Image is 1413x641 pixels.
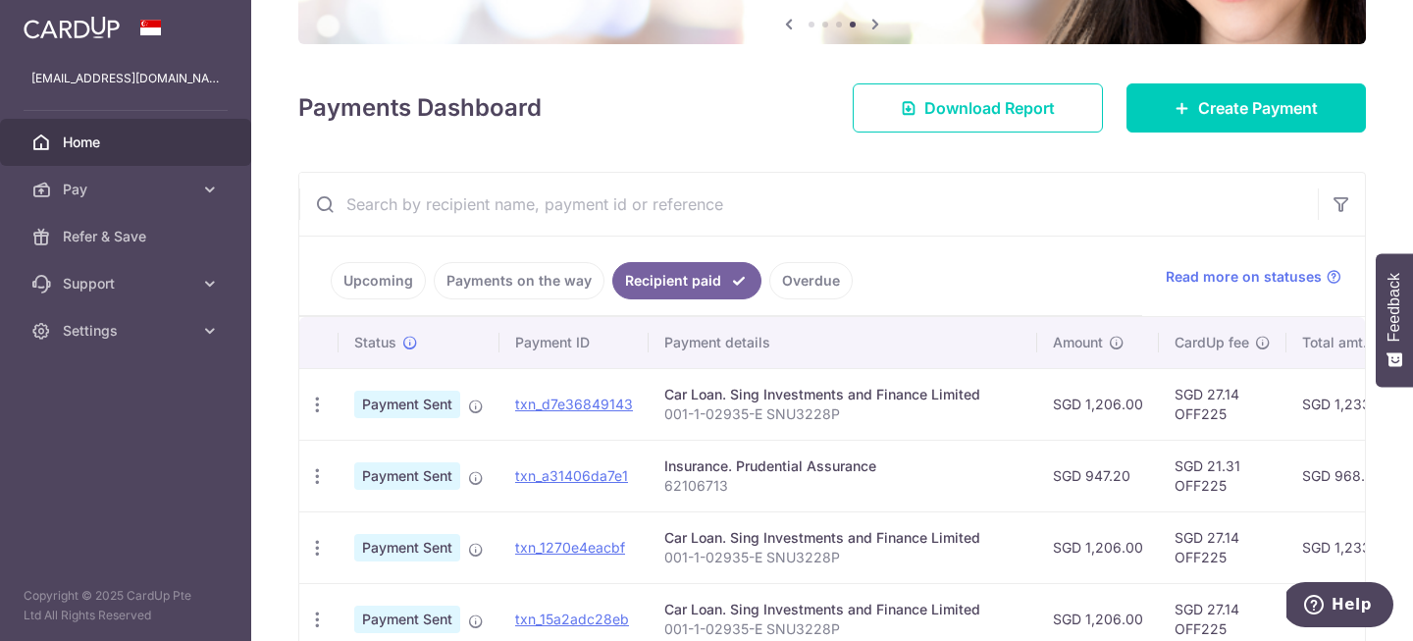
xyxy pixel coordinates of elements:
span: Download Report [924,96,1055,120]
td: SGD 27.14 OFF225 [1159,511,1286,583]
p: 001-1-02935-E SNU3228P [664,619,1021,639]
div: Car Loan. Sing Investments and Finance Limited [664,600,1021,619]
td: SGD 1,206.00 [1037,368,1159,440]
h4: Payments Dashboard [298,90,542,126]
span: Amount [1053,333,1103,352]
button: Feedback - Show survey [1376,253,1413,387]
p: 001-1-02935-E SNU3228P [664,548,1021,567]
a: Read more on statuses [1166,267,1341,287]
a: txn_1270e4eacbf [515,539,625,556]
td: SGD 1,206.00 [1037,511,1159,583]
span: Status [354,333,396,352]
span: Support [63,274,192,294]
th: Payment details [649,317,1037,368]
a: txn_d7e36849143 [515,396,633,412]
span: Payment Sent [354,606,460,633]
span: Refer & Save [63,227,192,246]
span: Payment Sent [354,462,460,490]
td: SGD 1,233.14 [1286,368,1407,440]
img: CardUp [24,16,120,39]
span: CardUp fee [1175,333,1249,352]
td: SGD 1,233.14 [1286,511,1407,583]
a: Overdue [769,262,853,299]
a: Create Payment [1126,83,1366,133]
span: Total amt. [1302,333,1367,352]
a: Upcoming [331,262,426,299]
input: Search by recipient name, payment id or reference [299,173,1318,236]
a: Recipient paid [612,262,761,299]
span: Payment Sent [354,534,460,561]
div: Car Loan. Sing Investments and Finance Limited [664,528,1021,548]
div: Insurance. Prudential Assurance [664,456,1021,476]
td: SGD 21.31 OFF225 [1159,440,1286,511]
a: txn_a31406da7e1 [515,467,628,484]
span: Feedback [1386,273,1403,342]
p: [EMAIL_ADDRESS][DOMAIN_NAME] [31,69,220,88]
span: Settings [63,321,192,341]
td: SGD 27.14 OFF225 [1159,368,1286,440]
span: Create Payment [1198,96,1318,120]
a: Payments on the way [434,262,604,299]
p: 62106713 [664,476,1021,496]
p: 001-1-02935-E SNU3228P [664,404,1021,424]
span: Payment Sent [354,391,460,418]
span: Read more on statuses [1166,267,1322,287]
th: Payment ID [499,317,649,368]
td: SGD 947.20 [1037,440,1159,511]
iframe: Opens a widget where you can find more information [1286,582,1393,631]
span: Pay [63,180,192,199]
a: txn_15a2adc28eb [515,611,629,627]
td: SGD 968.51 [1286,440,1407,511]
span: Home [63,133,192,152]
div: Car Loan. Sing Investments and Finance Limited [664,385,1021,404]
a: Download Report [853,83,1103,133]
